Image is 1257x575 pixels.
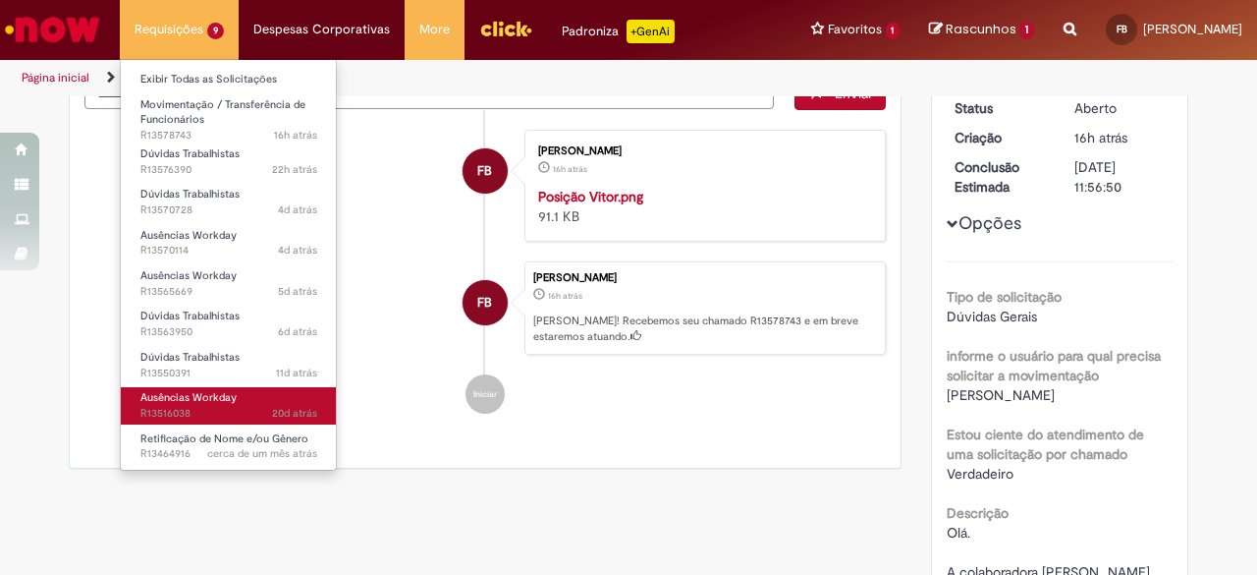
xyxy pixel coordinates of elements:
span: 22h atrás [272,162,317,177]
div: Padroniza [562,20,675,43]
b: Tipo de solicitação [947,288,1062,306]
time: 25/09/2025 10:15:29 [278,284,317,299]
span: R13578743 [140,128,317,144]
li: Fernanda Caroline Brito [84,261,886,356]
span: 11d atrás [276,366,317,380]
span: Ausências Workday [140,228,237,243]
span: R13570728 [140,202,317,218]
span: 16h atrás [548,290,582,302]
span: Movimentação / Transferência de Funcionários [140,97,305,128]
span: Verdadeiro [947,465,1013,483]
span: FB [477,147,492,195]
dt: Criação [940,128,1061,147]
a: Aberto R13516038 : Ausências Workday [121,387,337,424]
a: Rascunhos [929,21,1034,39]
time: 29/09/2025 17:56:47 [548,290,582,302]
a: Exibir Todas as Solicitações [121,69,337,90]
a: Aberto R13563950 : Dúvidas Trabalhistas [121,306,337,342]
span: 1 [1019,22,1034,39]
div: 91.1 KB [538,187,865,226]
span: Enviar [835,85,873,102]
span: 16h atrás [274,128,317,143]
time: 29/09/2025 17:56:44 [553,163,587,175]
span: 4d atrás [278,202,317,217]
div: Aberto [1074,98,1166,118]
img: ServiceNow [2,10,103,49]
time: 29/09/2025 17:56:48 [274,128,317,143]
p: [PERSON_NAME]! Recebemos seu chamado R13578743 e em breve estaremos atuando. [533,314,875,344]
dt: Status [940,98,1061,118]
span: R13570114 [140,243,317,259]
time: 29/09/2025 17:56:47 [1074,129,1127,146]
span: 9 [207,23,224,39]
span: 5d atrás [278,284,317,299]
span: 16h atrás [1074,129,1127,146]
div: [PERSON_NAME] [538,145,865,157]
p: +GenAi [627,20,675,43]
span: [PERSON_NAME] [947,386,1055,404]
b: Estou ciente do atendimento de uma solicitação por chamado [947,426,1144,463]
span: R13464916 [140,446,317,462]
time: 19/09/2025 12:07:25 [276,366,317,380]
div: [DATE] 11:56:50 [1074,157,1166,197]
div: 29/09/2025 17:56:47 [1074,128,1166,147]
span: R13550391 [140,366,317,381]
ul: Requisições [120,59,337,471]
time: 26/09/2025 11:27:57 [278,243,317,258]
a: Aberto R13576390 : Dúvidas Trabalhistas [121,144,337,180]
span: Ausências Workday [140,268,237,283]
span: R13563950 [140,324,317,340]
span: Dúvidas Trabalhistas [140,146,240,161]
ul: Trilhas de página [15,60,823,96]
span: More [419,20,450,39]
a: Posição Vitor.png [538,188,643,205]
img: click_logo_yellow_360x200.png [479,14,532,43]
span: 16h atrás [553,163,587,175]
span: R13576390 [140,162,317,178]
div: Fernanda Caroline Brito [463,148,508,194]
time: 24/09/2025 16:16:57 [278,324,317,339]
span: Retificação de Nome e/ou Gênero [140,431,308,446]
b: informe o usuário para qual precisa solicitar a movimentação [947,347,1161,384]
span: 6d atrás [278,324,317,339]
a: Aberto R13578743 : Movimentação / Transferência de Funcionários [121,94,337,137]
span: Despesas Corporativas [253,20,390,39]
span: Dúvidas Trabalhistas [140,350,240,365]
span: cerca de um mês atrás [207,446,317,461]
div: [PERSON_NAME] [533,272,875,284]
time: 10/09/2025 15:31:29 [272,406,317,421]
a: Aberto R13464916 : Retificação de Nome e/ou Gênero [121,429,337,465]
a: Aberto R13570114 : Ausências Workday [121,225,337,261]
b: Descrição [947,504,1009,522]
ul: Histórico de tíquete [84,110,886,434]
span: Favoritos [828,20,882,39]
time: 30/08/2025 11:41:09 [207,446,317,461]
a: Aberto R13570728 : Dúvidas Trabalhistas [121,184,337,220]
span: Requisições [135,20,203,39]
span: Dúvidas Trabalhistas [140,309,240,323]
span: [PERSON_NAME] [1143,21,1242,37]
time: 26/09/2025 14:03:31 [278,202,317,217]
span: FB [1117,23,1127,35]
a: Aberto R13565669 : Ausências Workday [121,265,337,302]
span: Dúvidas Trabalhistas [140,187,240,201]
span: FB [477,279,492,326]
span: R13565669 [140,284,317,300]
a: Página inicial [22,70,89,86]
span: Ausências Workday [140,390,237,405]
span: R13516038 [140,406,317,422]
span: 1 [886,23,901,39]
span: Rascunhos [946,20,1016,38]
span: 20d atrás [272,406,317,421]
div: Fernanda Caroline Brito [463,280,508,325]
dt: Conclusão Estimada [940,157,1061,197]
time: 29/09/2025 11:57:46 [272,162,317,177]
span: 4d atrás [278,243,317,258]
a: Aberto R13550391 : Dúvidas Trabalhistas [121,347,337,383]
span: Dúvidas Gerais [947,308,1037,325]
